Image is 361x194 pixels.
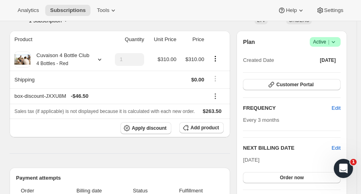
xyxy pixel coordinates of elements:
th: Product [10,31,106,48]
button: Product actions [209,54,222,63]
h2: Payment attempts [16,174,224,182]
span: $0.00 [191,77,205,83]
span: [DATE] [320,57,336,63]
span: Every 3 months [243,117,279,123]
div: Cuvaison 4 Bottle Club [30,51,89,67]
button: Analytics [13,5,44,16]
span: Edit [332,104,341,112]
button: Subscriptions [45,5,90,16]
button: Edit [332,144,341,152]
span: Analytics [18,7,39,14]
span: Settings [324,7,343,14]
span: Tools [97,7,109,14]
button: Order now [243,172,341,183]
span: Apply discount [132,125,166,131]
h2: Plan [243,38,255,46]
span: Customer Portal [276,81,313,88]
button: Help [273,5,309,16]
button: Apply discount [120,122,171,134]
button: Add product [179,122,224,133]
th: Shipping [10,71,106,88]
span: Add product [191,125,219,131]
span: Active [313,38,337,46]
button: Tools [92,5,122,16]
h2: FREQUENCY [243,104,331,112]
span: $263.50 [203,108,222,114]
th: Price [179,31,207,48]
th: Quantity [106,31,146,48]
span: 1 [350,159,357,165]
span: Help [286,7,297,14]
span: - $46.50 [71,92,88,100]
span: | [328,39,329,45]
button: Customer Portal [243,79,341,90]
span: Created Date [243,56,274,64]
button: [DATE] [315,55,341,66]
div: box-discount-JXXU8M [14,92,204,100]
iframe: Intercom live chat [334,159,353,178]
span: Sales tax (if applicable) is not displayed because it is calculated with each new order. [14,109,195,114]
button: Settings [311,5,348,16]
h2: NEXT BILLING DATE [243,144,331,152]
button: Shipping actions [209,74,222,83]
span: [DATE] [243,157,259,163]
span: Order now [280,174,304,181]
th: Unit Price [146,31,179,48]
small: 4 Bottles - Red [36,61,68,66]
span: Subscriptions [50,7,86,14]
span: $310.00 [158,56,176,62]
button: Edit [327,102,345,115]
span: $310.00 [185,56,204,62]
